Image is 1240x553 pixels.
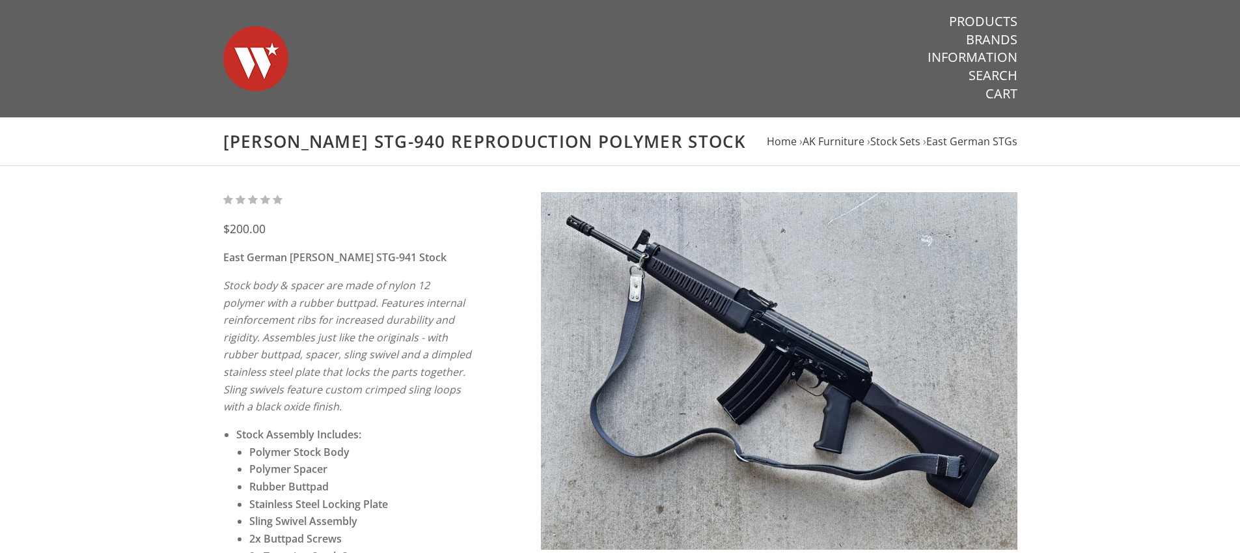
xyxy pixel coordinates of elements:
[223,221,266,236] span: $200.00
[870,134,920,149] a: Stock Sets
[799,133,864,150] li: ›
[223,278,471,414] em: Stock body & spacer are made of nylon 12 polymer with a rubber buttpad. Features internal reinfor...
[249,514,357,528] strong: Sling Swivel Assembly
[223,13,288,104] img: Warsaw Wood Co.
[926,134,1017,149] a: East German STGs
[928,49,1017,66] a: Information
[985,85,1017,102] a: Cart
[249,532,342,546] strong: 2x Buttpad Screws
[949,13,1017,30] a: Products
[236,427,361,442] strong: Stock Assembly Includes:
[803,134,864,149] a: AK Furniture
[223,131,1017,152] h1: [PERSON_NAME] STG-940 Reproduction Polymer Stock
[969,67,1017,84] a: Search
[867,133,920,150] li: ›
[223,250,447,264] strong: East German [PERSON_NAME] STG-941 Stock
[541,192,1017,550] img: Wieger STG-940 Reproduction Polymer Stock
[966,31,1017,48] a: Brands
[249,479,329,494] strong: Rubber Buttpad
[923,133,1017,150] li: ›
[249,445,350,459] strong: Polymer Stock Body
[249,497,388,511] strong: Stainless Steel Locking Plate
[249,462,327,476] strong: Polymer Spacer
[767,134,797,149] a: Home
